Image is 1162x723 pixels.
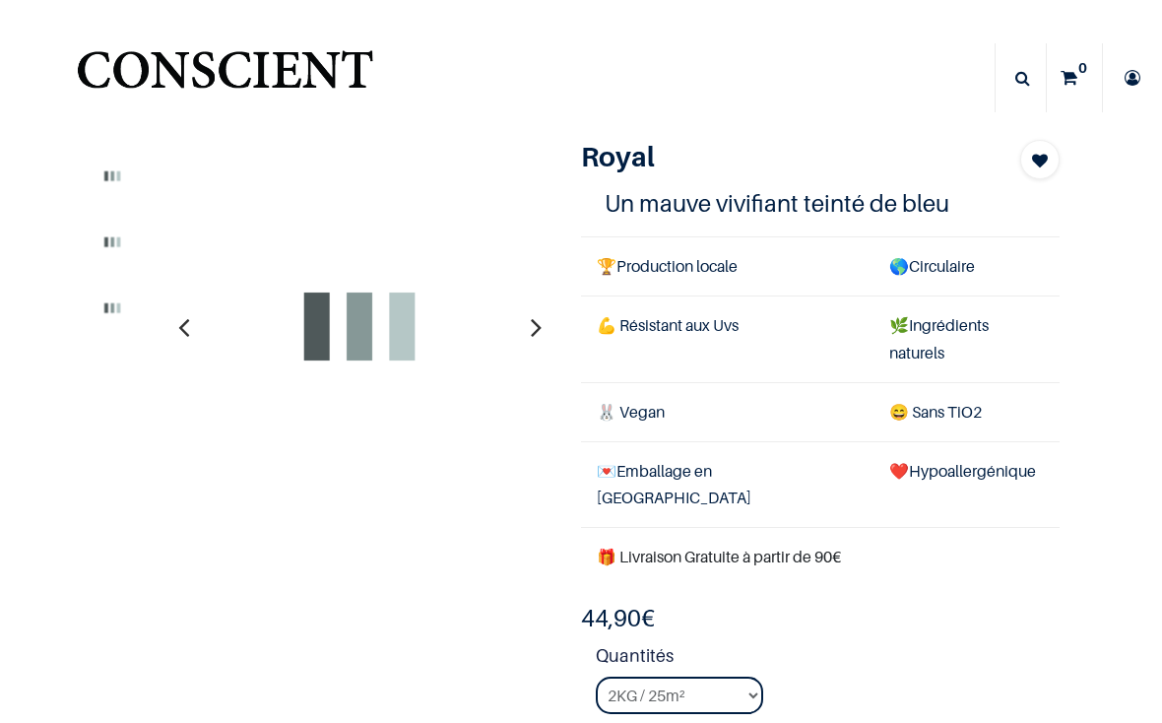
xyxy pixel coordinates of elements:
[581,604,655,632] b: €
[605,188,1035,219] h4: Un mauve vivifiant teinté de bleu
[581,604,641,632] span: 44,90
[1032,149,1048,172] span: Add to wishlist
[596,642,1060,677] strong: Quantités
[1020,140,1060,179] button: Add to wishlist
[873,296,1060,382] td: Ingrédients naturels
[581,237,873,296] td: Production locale
[889,315,909,335] span: 🌿
[597,402,665,422] span: 🐰 Vegan
[1061,596,1153,689] iframe: Tidio Chat
[597,547,841,566] font: 🎁 Livraison Gratuite à partir de 90€
[73,39,377,117] img: Conscient
[597,461,616,481] span: 💌
[581,441,873,527] td: Emballage en [GEOGRAPHIC_DATA]
[1073,58,1092,78] sup: 0
[73,39,377,117] a: Logo of Conscient
[889,256,909,276] span: 🌎
[873,382,1060,441] td: ans TiO2
[86,150,140,204] img: Product image
[597,315,739,335] span: 💪 Résistant aux Uvs
[86,215,140,269] img: Product image
[889,402,921,422] span: 😄 S
[172,140,547,514] img: Product image
[873,441,1060,527] td: ❤️Hypoallergénique
[86,281,140,335] img: Product image
[581,140,988,172] h1: Royal
[597,256,616,276] span: 🏆
[873,237,1060,296] td: Circulaire
[1047,43,1102,112] a: 0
